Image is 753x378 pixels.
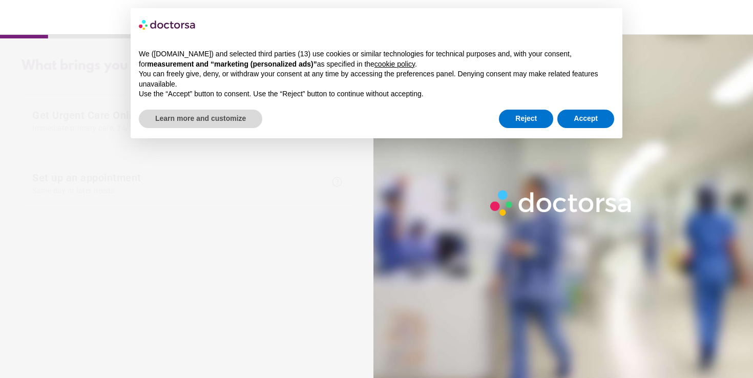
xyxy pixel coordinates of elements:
[32,172,326,195] span: Set up an appointment
[139,110,262,128] button: Learn more and customize
[139,69,614,89] p: You can freely give, deny, or withdraw your consent at any time by accessing the preferences pane...
[374,60,415,68] a: cookie policy
[139,16,196,33] img: logo
[22,58,354,74] div: What brings you in?
[499,110,553,128] button: Reject
[331,176,343,188] span: help
[32,124,326,132] span: Immediate primary care, 24/7
[32,109,326,132] span: Get Urgent Care Online
[486,186,637,220] img: Logo-Doctorsa-trans-White-partial-flat.png
[557,110,614,128] button: Accept
[139,89,614,99] p: Use the “Accept” button to consent. Use the “Reject” button to continue without accepting.
[32,186,326,195] span: Same day or later needs
[147,60,317,68] strong: measurement and “marketing (personalized ads)”
[139,49,614,69] p: We ([DOMAIN_NAME]) and selected third parties (13) use cookies or similar technologies for techni...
